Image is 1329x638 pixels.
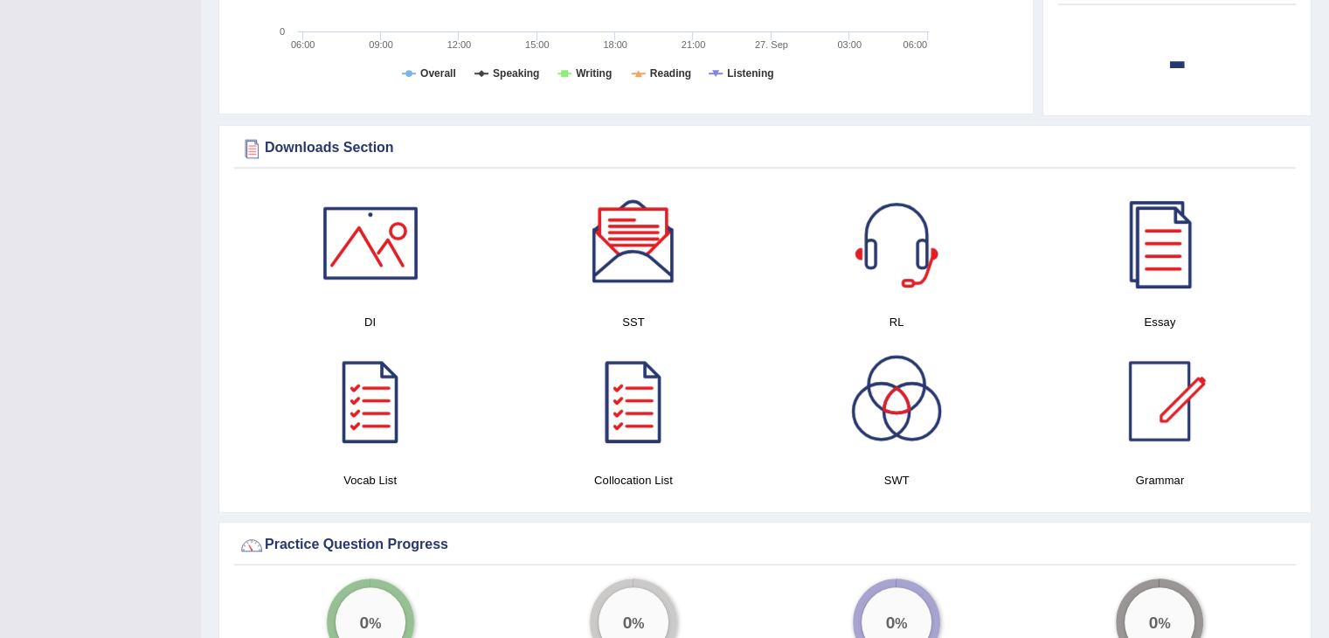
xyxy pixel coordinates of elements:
text: 21:00 [682,39,706,50]
h4: SWT [774,471,1020,489]
tspan: Writing [576,67,612,80]
h4: SST [510,313,756,331]
tspan: Reading [650,67,691,80]
h4: Collocation List [510,471,756,489]
h4: DI [247,313,493,331]
h4: RL [774,313,1020,331]
big: 0 [886,613,896,632]
text: 15:00 [525,39,550,50]
text: 12:00 [447,39,472,50]
div: Practice Question Progress [239,532,1291,558]
text: 06:00 [291,39,315,50]
big: 0 [622,613,632,632]
text: 09:00 [369,39,393,50]
text: 18:00 [603,39,627,50]
div: Downloads Section [239,135,1291,162]
b: - [1167,28,1187,92]
big: 0 [359,613,369,632]
text: 0 [280,26,285,37]
h4: Essay [1037,313,1283,331]
tspan: Listening [727,67,773,80]
tspan: 27. Sep [755,39,788,50]
tspan: Speaking [493,67,539,80]
h4: Vocab List [247,471,493,489]
text: 03:00 [837,39,862,50]
big: 0 [1149,613,1159,632]
h4: Grammar [1037,471,1283,489]
tspan: Overall [420,67,456,80]
text: 06:00 [903,39,927,50]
